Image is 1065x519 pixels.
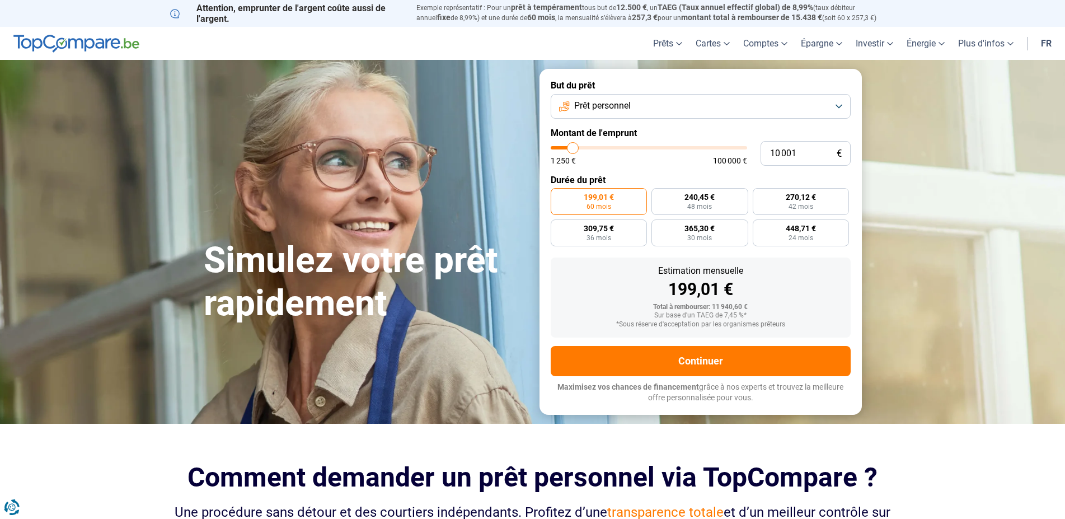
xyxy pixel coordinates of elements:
[560,321,842,329] div: *Sous réserve d'acceptation par les organismes prêteurs
[687,235,712,241] span: 30 mois
[584,225,614,232] span: 309,75 €
[687,203,712,210] span: 48 mois
[560,312,842,320] div: Sur base d'un TAEG de 7,45 %*
[560,266,842,275] div: Estimation mensuelle
[170,3,403,24] p: Attention, emprunter de l'argent coûte aussi de l'argent.
[789,203,813,210] span: 42 mois
[684,193,715,201] span: 240,45 €
[736,27,794,60] a: Comptes
[684,225,715,232] span: 365,30 €
[511,3,582,12] span: prêt à tempérament
[646,27,689,60] a: Prêts
[786,193,816,201] span: 270,12 €
[587,235,611,241] span: 36 mois
[13,35,139,53] img: TopCompare
[551,346,851,376] button: Continuer
[551,80,851,91] label: But du prêt
[900,27,951,60] a: Énergie
[587,203,611,210] span: 60 mois
[713,157,747,165] span: 100 000 €
[527,13,555,22] span: 60 mois
[681,13,822,22] span: montant total à rembourser de 15.438 €
[551,382,851,404] p: grâce à nos experts et trouvez la meilleure offre personnalisée pour vous.
[849,27,900,60] a: Investir
[951,27,1020,60] a: Plus d'infos
[560,303,842,311] div: Total à rembourser: 11 940,60 €
[632,13,658,22] span: 257,3 €
[789,235,813,241] span: 24 mois
[837,149,842,158] span: €
[204,239,526,325] h1: Simulez votre prêt rapidement
[551,175,851,185] label: Durée du prêt
[616,3,647,12] span: 12.500 €
[416,3,895,23] p: Exemple représentatif : Pour un tous but de , un (taux débiteur annuel de 8,99%) et une durée de ...
[584,193,614,201] span: 199,01 €
[557,382,699,391] span: Maximisez vos chances de financement
[551,128,851,138] label: Montant de l'emprunt
[658,3,813,12] span: TAEG (Taux annuel effectif global) de 8,99%
[170,462,895,493] h2: Comment demander un prêt personnel via TopCompare ?
[574,100,631,112] span: Prêt personnel
[794,27,849,60] a: Épargne
[437,13,451,22] span: fixe
[1034,27,1058,60] a: fr
[689,27,736,60] a: Cartes
[551,94,851,119] button: Prêt personnel
[560,281,842,298] div: 199,01 €
[786,225,816,232] span: 448,71 €
[551,157,576,165] span: 1 250 €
